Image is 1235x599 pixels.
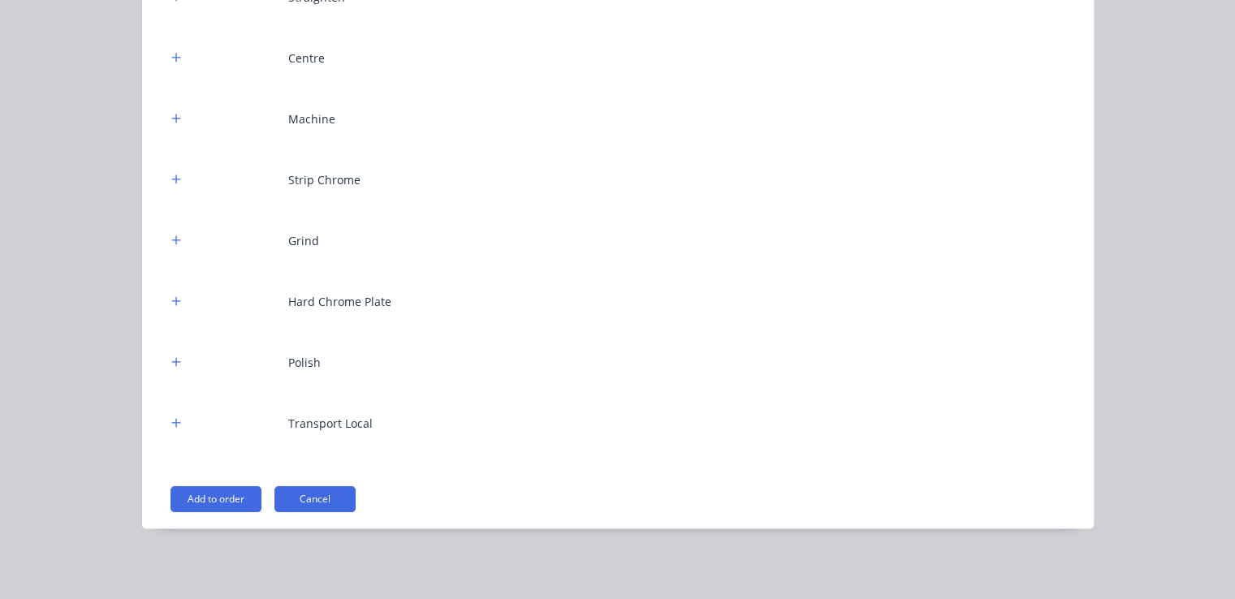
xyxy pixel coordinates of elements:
[288,415,373,432] div: Transport Local
[288,110,335,127] div: Machine
[288,232,319,249] div: Grind
[288,50,325,67] div: Centre
[274,486,356,512] button: Cancel
[171,486,261,512] button: Add to order
[288,354,321,371] div: Polish
[288,171,361,188] div: Strip Chrome
[288,293,391,310] div: Hard Chrome Plate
